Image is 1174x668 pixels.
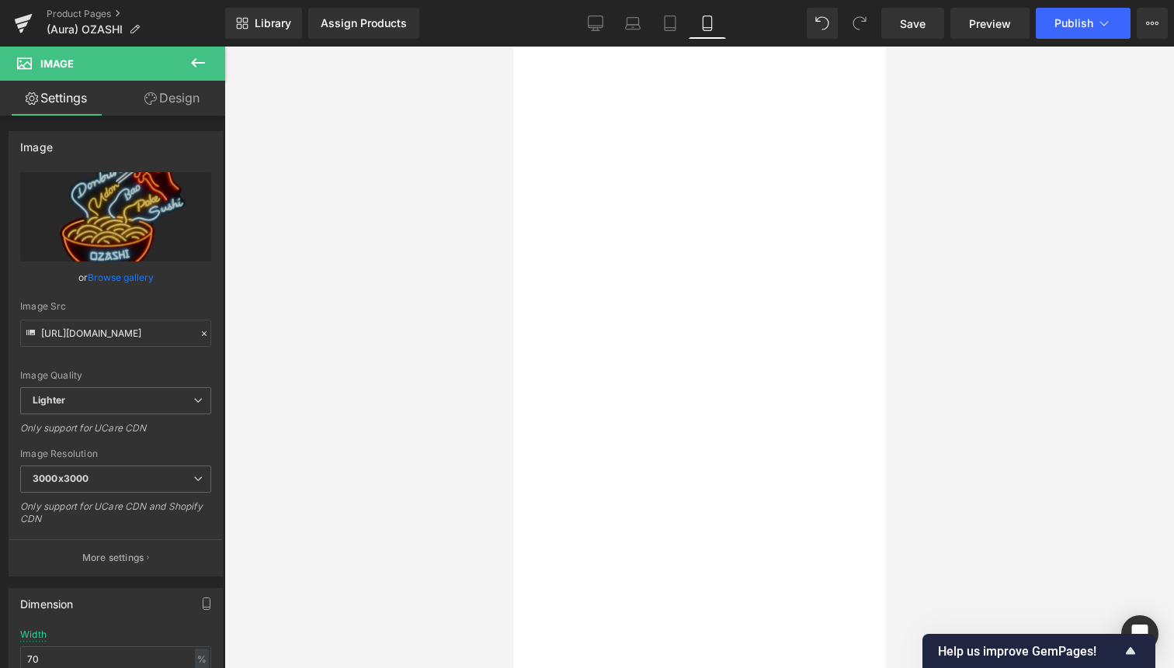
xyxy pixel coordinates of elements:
[577,8,614,39] a: Desktop
[40,57,74,70] span: Image
[651,8,689,39] a: Tablet
[47,23,123,36] span: (Aura) OZASHI
[938,642,1140,660] button: Show survey - Help us improve GemPages!
[20,422,211,445] div: Only support for UCare CDN
[225,8,302,39] a: New Library
[33,472,89,484] b: 3000x3000
[844,8,875,39] button: Redo
[20,370,211,381] div: Image Quality
[614,8,651,39] a: Laptop
[1137,8,1168,39] button: More
[255,16,291,30] span: Library
[969,16,1011,32] span: Preview
[950,8,1030,39] a: Preview
[1054,17,1093,29] span: Publish
[20,269,211,286] div: or
[20,589,74,611] div: Dimension
[900,16,926,32] span: Save
[20,301,211,312] div: Image Src
[82,551,144,565] p: More settings
[321,17,407,29] div: Assign Products
[20,448,211,459] div: Image Resolution
[938,644,1121,659] span: Help us improve GemPages!
[47,8,225,20] a: Product Pages
[116,81,228,116] a: Design
[20,629,47,640] div: Width
[807,8,838,39] button: Undo
[20,500,211,535] div: Only support for UCare CDN and Shopify CDN
[20,320,211,347] input: Link
[33,394,65,406] b: Lighter
[689,8,726,39] a: Mobile
[1121,615,1158,652] div: Open Intercom Messenger
[9,539,222,576] button: More settings
[88,264,154,291] a: Browse gallery
[1036,8,1131,39] button: Publish
[20,132,53,154] div: Image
